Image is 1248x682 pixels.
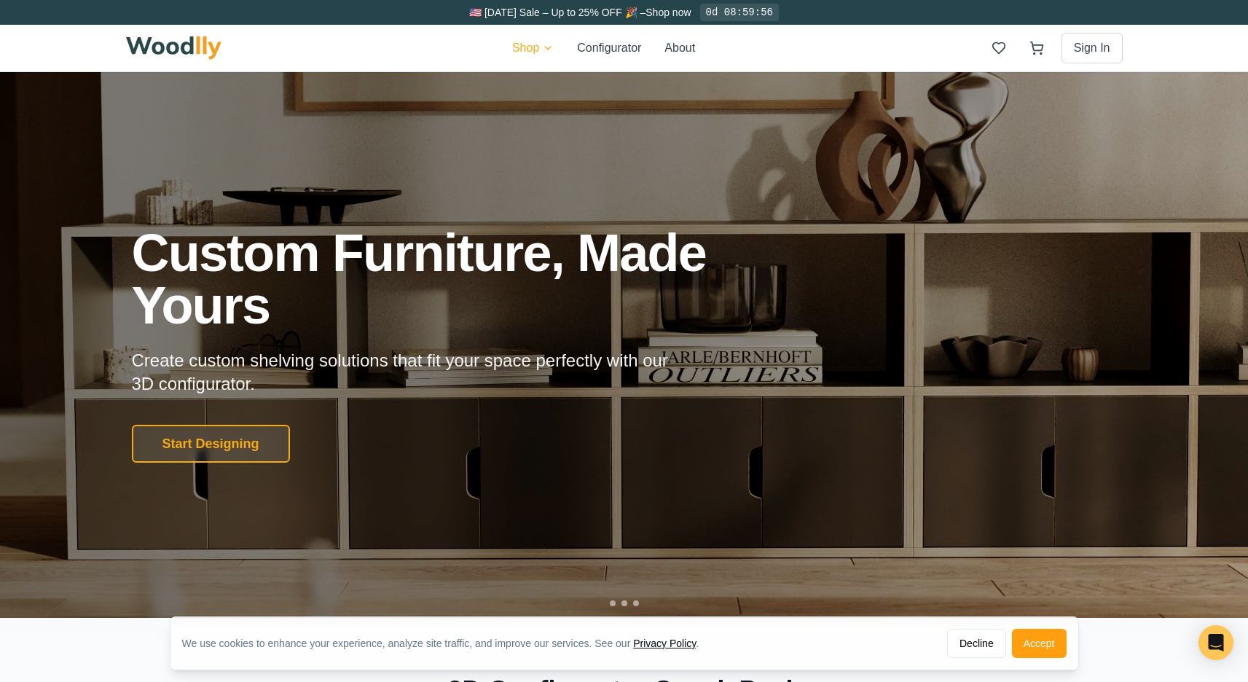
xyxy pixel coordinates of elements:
button: Decline [947,629,1006,658]
div: Open Intercom Messenger [1198,625,1233,660]
img: Woodlly [126,36,222,60]
h1: Custom Furniture, Made Yours [132,227,785,332]
button: Start Designing [132,425,290,463]
div: We use cookies to enhance your experience, analyze site traffic, and improve our services. See our . [182,636,711,651]
a: Privacy Policy [633,638,696,649]
button: Sign In [1061,33,1123,63]
p: Create custom shelving solutions that fit your space perfectly with our 3D configurator. [132,349,691,396]
button: Accept [1012,629,1067,658]
span: 🇺🇸 [DATE] Sale – Up to 25% OFF 🎉 – [469,7,645,18]
a: Shop now [645,7,691,18]
button: Configurator [577,39,641,57]
button: Shop [512,39,554,57]
button: About [664,39,695,57]
div: 0d 08:59:56 [700,4,779,21]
